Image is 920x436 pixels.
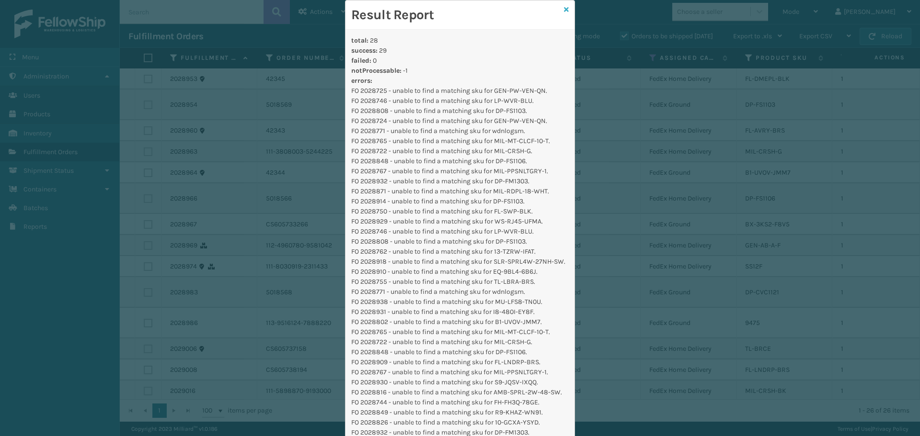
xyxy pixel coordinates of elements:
[351,388,562,396] span: FO 2028816 - unable to find a matching sku for AMB-SPRL-2W-48-SW.
[351,348,527,356] span: FO 2028848 - unable to find a matching sku for DP-FS1106.
[351,97,534,105] span: FO 2028746 - unable to find a matching sku for LP-WVR-BLU.
[351,328,550,336] span: FO 2028765 - unable to find a matching sku for MIL-MT-CLCF-10-T.
[351,418,540,426] span: FO 2028826 - unable to find a matching sku for 10-GCXA-YSYD.
[351,288,525,296] span: FO 2028771 - unable to find a matching sku for wdnlogsm.
[351,217,543,225] span: FO 2028929 - unable to find a matching sku for WS-RJ45-UFMA.
[351,368,548,376] span: FO 2028767 - unable to find a matching sku for MIL-PPSNLTGRY-1.
[373,56,377,65] span: 0
[351,197,525,205] span: FO 2028914 - unable to find a matching sku for DP-FS1103.
[351,67,402,75] strong: notProcessable :
[351,6,560,23] h2: Result Report
[379,46,387,55] span: 29
[403,67,408,75] span: -1
[351,298,542,306] span: FO 2028938 - unable to find a matching sku for MU-LFS8-TN0U.
[351,36,368,45] strong: total :
[351,237,527,246] span: FO 2028808 - unable to find a matching sku for DP-FS1103.
[351,117,547,125] span: FO 2028724 - unable to find a matching sku for GEN-PW-VEN-QN.
[351,308,535,316] span: FO 2028931 - unable to find a matching sku for I8-480I-EY8F.
[351,338,532,346] span: FO 2028722 - unable to find a matching sku for MIL-CRSH-G.
[351,257,565,266] span: FO 2028918 - unable to find a matching sku for SLR-SPRL4W-27NH-SW.
[351,157,527,165] span: FO 2028848 - unable to find a matching sku for DP-FS1106.
[351,358,540,366] span: FO 2028909 - unable to find a matching sku for FL-LNDRP-BRS.
[351,107,527,115] span: FO 2028808 - unable to find a matching sku for DP-FS1103.
[351,87,547,95] span: FO 2028725 - unable to find a matching sku for GEN-PW-VEN-QN.
[351,278,535,286] span: FO 2028755 - unable to find a matching sku for TL-LBRA-BRS.
[351,268,538,276] span: FO 2028910 - unable to find a matching sku for EQ-9BL4-6B6J.
[351,46,378,55] strong: success :
[351,177,529,185] span: FO 2028932 - unable to find a matching sku for DP-FM1303.
[351,247,536,256] span: FO 2028762 - unable to find a matching sku for 13-TZRW-IFAT.
[351,318,542,326] span: FO 2028802 - unable to find a matching sku for B1-UVOV-JMM7.
[351,408,543,416] span: FO 2028849 - unable to find a matching sku for R9-KHAZ-WN91.
[351,398,540,406] span: FO 2028744 - unable to find a matching sku for FH-FH3Q-78GE.
[351,127,525,135] span: FO 2028771 - unable to find a matching sku for wdnlogsm.
[351,167,548,175] span: FO 2028767 - unable to find a matching sku for MIL-PPSNLTGRY-1.
[351,77,372,85] strong: errors :
[351,187,549,195] span: FO 2028871 - unable to find a matching sku for MIL-RDPL-18-WHT.
[351,147,532,155] span: FO 2028722 - unable to find a matching sku for MIL-CRSH-G.
[351,207,533,215] span: FO 2028750 - unable to find a matching sku for FL-SWP-BLK.
[351,378,538,386] span: FO 2028930 - unable to find a matching sku for S9-JQSV-IXQQ.
[351,227,534,235] span: FO 2028746 - unable to find a matching sku for LP-WVR-BLU.
[351,137,550,145] span: FO 2028765 - unable to find a matching sku for MIL-MT-CLCF-10-T.
[370,36,378,45] span: 28
[351,56,371,65] strong: failed :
